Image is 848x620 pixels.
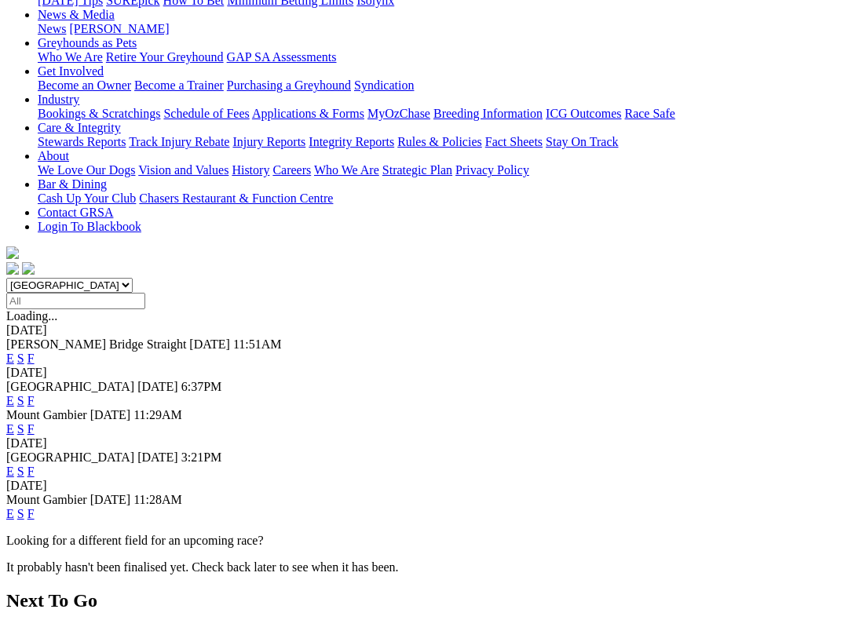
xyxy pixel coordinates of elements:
[133,408,182,421] span: 11:29AM
[485,135,543,148] a: Fact Sheets
[17,394,24,407] a: S
[227,50,337,64] a: GAP SA Assessments
[106,50,224,64] a: Retire Your Greyhound
[38,177,107,191] a: Bar & Dining
[227,78,351,92] a: Purchasing a Greyhound
[27,422,35,436] a: F
[6,352,14,365] a: E
[129,135,229,148] a: Track Injury Rebate
[38,78,131,92] a: Become an Owner
[367,107,430,120] a: MyOzChase
[133,493,182,506] span: 11:28AM
[38,135,126,148] a: Stewards Reports
[6,436,842,450] div: [DATE]
[38,191,136,205] a: Cash Up Your Club
[309,135,394,148] a: Integrity Reports
[27,507,35,520] a: F
[6,465,14,478] a: E
[27,394,35,407] a: F
[6,493,87,506] span: Mount Gambier
[433,107,543,120] a: Breeding Information
[90,493,131,506] span: [DATE]
[6,560,399,574] partial: It probably hasn't been finalised yet. Check back later to see when it has been.
[252,107,364,120] a: Applications & Forms
[38,135,842,149] div: Care & Integrity
[181,380,222,393] span: 6:37PM
[38,8,115,21] a: News & Media
[232,163,269,177] a: History
[38,163,842,177] div: About
[6,534,842,548] p: Looking for a different field for an upcoming race?
[6,262,19,275] img: facebook.svg
[38,220,141,233] a: Login To Blackbook
[38,149,69,162] a: About
[6,309,57,323] span: Loading...
[38,64,104,78] a: Get Involved
[6,293,145,309] input: Select date
[6,366,842,380] div: [DATE]
[38,22,842,36] div: News & Media
[455,163,529,177] a: Privacy Policy
[17,352,24,365] a: S
[6,450,134,464] span: [GEOGRAPHIC_DATA]
[138,163,228,177] a: Vision and Values
[38,50,842,64] div: Greyhounds as Pets
[6,507,14,520] a: E
[38,78,842,93] div: Get Involved
[137,380,178,393] span: [DATE]
[272,163,311,177] a: Careers
[27,465,35,478] a: F
[397,135,482,148] a: Rules & Policies
[189,337,230,351] span: [DATE]
[90,408,131,421] span: [DATE]
[233,337,282,351] span: 11:51AM
[382,163,452,177] a: Strategic Plan
[232,135,305,148] a: Injury Reports
[38,107,160,120] a: Bookings & Scratchings
[27,352,35,365] a: F
[6,479,842,493] div: [DATE]
[38,93,79,106] a: Industry
[17,465,24,478] a: S
[546,135,618,148] a: Stay On Track
[354,78,414,92] a: Syndication
[139,191,333,205] a: Chasers Restaurant & Function Centre
[69,22,169,35] a: [PERSON_NAME]
[38,107,842,121] div: Industry
[38,50,103,64] a: Who We Are
[134,78,224,92] a: Become a Trainer
[38,121,121,134] a: Care & Integrity
[6,246,19,259] img: logo-grsa-white.png
[6,394,14,407] a: E
[314,163,379,177] a: Who We Are
[546,107,621,120] a: ICG Outcomes
[38,191,842,206] div: Bar & Dining
[137,450,178,464] span: [DATE]
[163,107,249,120] a: Schedule of Fees
[181,450,222,464] span: 3:21PM
[6,408,87,421] span: Mount Gambier
[38,163,135,177] a: We Love Our Dogs
[624,107,674,120] a: Race Safe
[22,262,35,275] img: twitter.svg
[6,337,186,351] span: [PERSON_NAME] Bridge Straight
[38,22,66,35] a: News
[38,36,137,49] a: Greyhounds as Pets
[6,590,842,611] h2: Next To Go
[6,380,134,393] span: [GEOGRAPHIC_DATA]
[17,422,24,436] a: S
[38,206,113,219] a: Contact GRSA
[17,507,24,520] a: S
[6,422,14,436] a: E
[6,323,842,337] div: [DATE]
